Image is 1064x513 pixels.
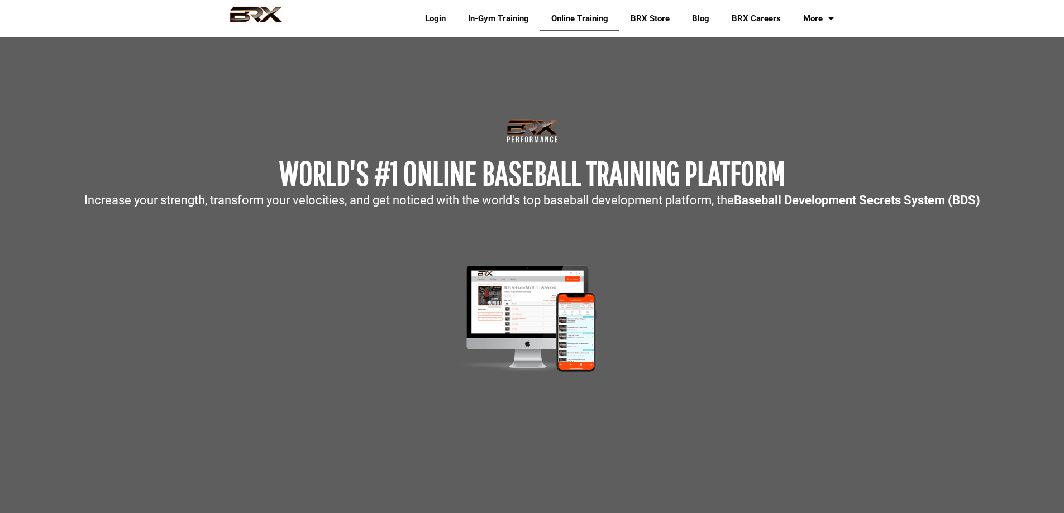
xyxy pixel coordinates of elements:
[792,6,845,31] a: More
[619,6,681,31] a: BRX Store
[443,262,621,375] img: Mockup-2-large
[405,6,845,31] div: Navigation Menu
[220,6,293,31] img: BRX Performance
[457,6,540,31] a: In-Gym Training
[279,154,785,192] span: WORLD'S #1 ONLINE BASEBALL TRAINING PLATFORM
[505,117,560,145] img: Transparent-Black-BRX-Logo-White-Performance
[721,6,792,31] a: BRX Careers
[414,6,457,31] a: Login
[6,194,1058,207] p: Increase your strength, transform your velocities, and get noticed with the world's top baseball ...
[681,6,721,31] a: Blog
[734,193,980,207] strong: Baseball Development Secrets System (BDS)
[540,6,619,31] a: Online Training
